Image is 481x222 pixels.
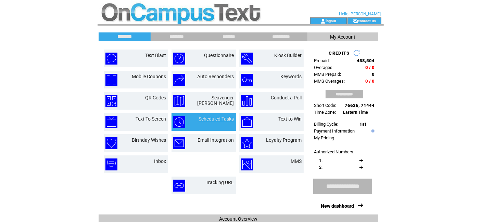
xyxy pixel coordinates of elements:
[339,12,381,16] span: Hello [PERSON_NAME]
[241,74,253,86] img: keywords.png
[353,18,358,24] img: contact_us_icon.gif
[366,79,375,84] span: 0 / 0
[241,53,253,65] img: kiosk-builder.png
[206,180,234,185] a: Tracking URL
[271,95,302,100] a: Conduct a Poll
[154,158,166,164] a: Inbox
[321,203,354,209] a: New dashboard
[366,65,375,70] span: 0 / 0
[275,53,302,58] a: Kiosk Builder
[173,74,185,86] img: auto-responders.png
[314,103,337,108] span: Short Code:
[320,18,326,24] img: account_icon.gif
[145,53,166,58] a: Text Blast
[370,129,375,133] img: help.gif
[314,65,334,70] span: Overages:
[219,216,257,222] span: Account Overview
[345,103,375,108] span: 76626, 71444
[105,95,117,107] img: qr-codes.png
[326,18,336,23] a: logout
[314,110,336,115] span: Time Zone:
[291,158,302,164] a: MMS
[314,72,341,77] span: MMS Prepaid:
[281,74,302,79] a: Keywords
[241,116,253,128] img: text-to-win.png
[360,122,366,127] span: 1st
[136,116,166,122] a: Text To Screen
[241,158,253,170] img: mms.png
[330,34,355,40] span: My Account
[279,116,302,122] a: Text to Win
[241,137,253,149] img: loyalty-program.png
[241,95,253,107] img: conduct-a-poll.png
[319,165,323,170] span: 2.
[198,74,234,79] a: Auto Responders
[173,95,185,107] img: scavenger-hunt.png
[173,116,185,128] img: scheduled-tasks.png
[105,74,117,86] img: mobile-coupons.png
[266,137,302,143] a: Loyalty Program
[343,110,368,115] span: Eastern Time
[319,158,323,163] span: 1.
[314,122,339,127] span: Billing Cycle:
[204,53,234,58] a: Questionnaire
[199,116,234,122] a: Scheduled Tasks
[132,137,166,143] a: Birthday Wishes
[314,128,355,134] a: Payment Information
[314,79,345,84] span: MMS Overages:
[173,137,185,149] img: email-integration.png
[105,137,117,149] img: birthday-wishes.png
[173,53,185,65] img: questionnaire.png
[105,116,117,128] img: text-to-screen.png
[314,149,355,154] span: Authorized Numbers:
[198,95,234,106] a: Scavenger [PERSON_NAME]
[132,74,166,79] a: Mobile Coupons
[105,53,117,65] img: text-blast.png
[105,158,117,170] img: inbox.png
[329,51,350,56] span: CREDITS
[372,72,375,77] span: 0
[173,180,185,192] img: tracking-url.png
[145,95,166,100] a: QR Codes
[314,135,334,140] a: My Pricing
[358,18,376,23] a: contact us
[357,58,375,63] span: 458,504
[314,58,330,63] span: Prepaid:
[198,137,234,143] a: Email Integration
